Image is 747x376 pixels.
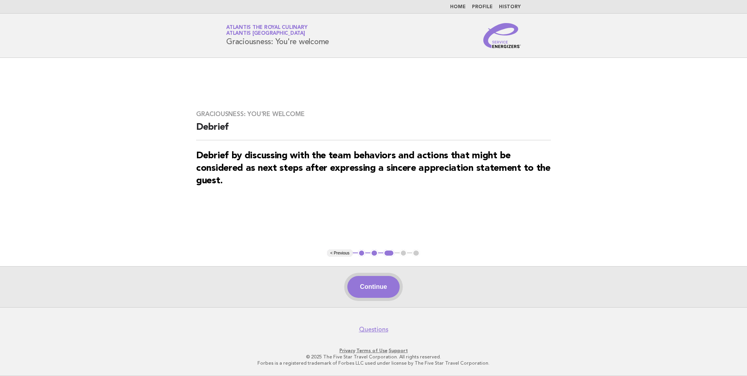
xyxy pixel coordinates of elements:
[370,249,378,257] button: 2
[389,348,408,353] a: Support
[196,151,550,186] strong: Debrief by discussing with the team behaviors and actions that might be considered as next steps ...
[226,25,329,46] h1: Graciousness: You're welcome
[226,31,305,36] span: Atlantis [GEOGRAPHIC_DATA]
[472,5,493,9] a: Profile
[347,276,399,298] button: Continue
[340,348,355,353] a: Privacy
[450,5,466,9] a: Home
[196,110,551,118] h3: Graciousness: You're welcome
[356,348,388,353] a: Terms of Use
[327,249,352,257] button: < Previous
[358,249,366,257] button: 1
[134,360,613,366] p: Forbes is a registered trademark of Forbes LLC used under license by The Five Star Travel Corpora...
[226,25,307,36] a: Atlantis the Royal CulinaryAtlantis [GEOGRAPHIC_DATA]
[134,347,613,354] p: · ·
[499,5,521,9] a: History
[383,249,395,257] button: 3
[483,23,521,48] img: Service Energizers
[196,121,551,140] h2: Debrief
[359,326,388,333] a: Questions
[134,354,613,360] p: © 2025 The Five Star Travel Corporation. All rights reserved.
